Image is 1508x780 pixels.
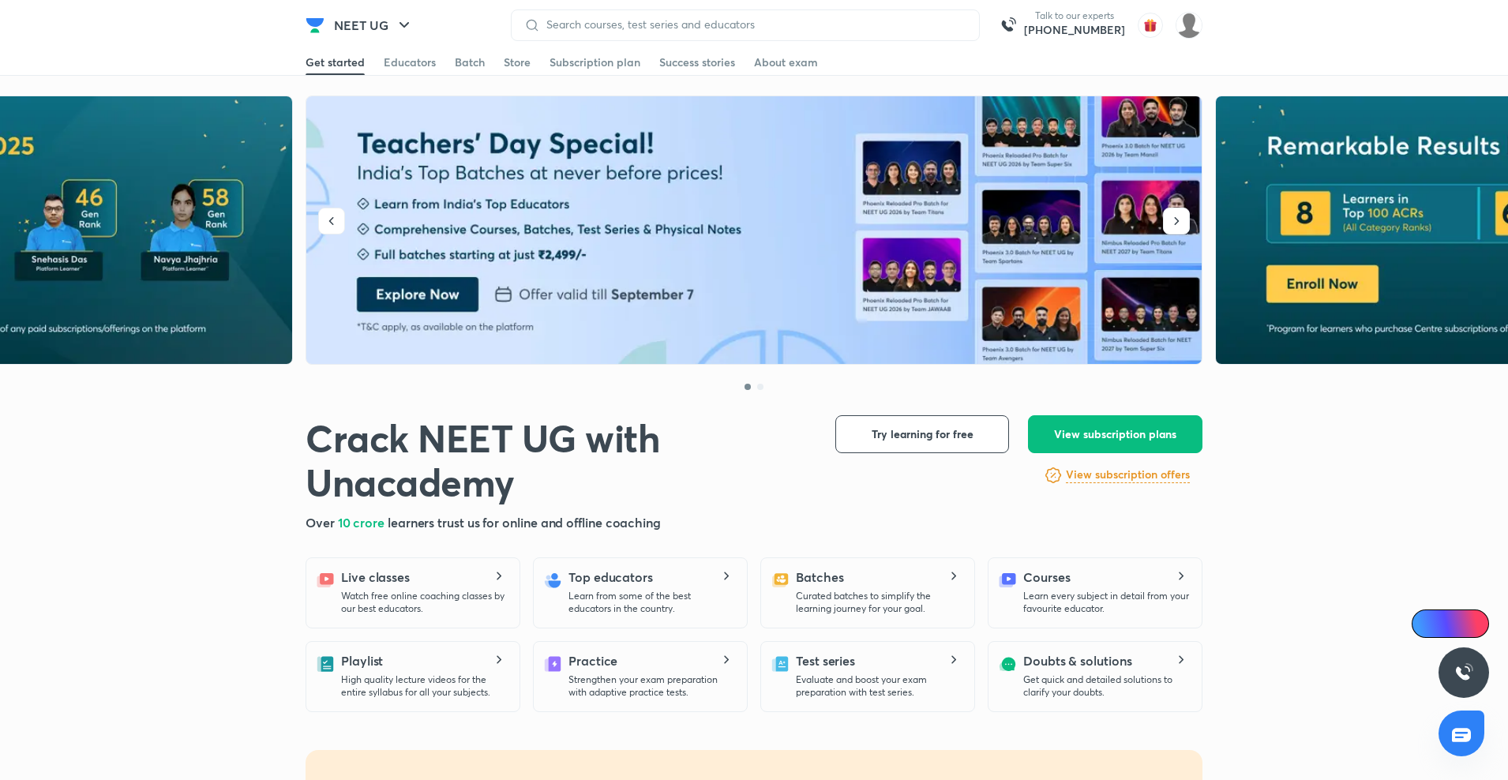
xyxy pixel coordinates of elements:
p: Evaluate and boost your exam preparation with test series. [796,673,962,699]
img: avatar [1138,13,1163,38]
div: Get started [306,54,365,70]
h5: Courses [1023,568,1070,587]
button: View subscription plans [1028,415,1202,453]
h5: Test series [796,651,855,670]
h5: Top educators [568,568,653,587]
img: Company Logo [306,16,324,35]
p: Get quick and detailed solutions to clarify your doubts. [1023,673,1189,699]
p: Strengthen your exam preparation with adaptive practice tests. [568,673,734,699]
img: ttu [1454,663,1473,682]
a: [PHONE_NUMBER] [1024,22,1125,38]
div: About exam [754,54,818,70]
button: NEET UG [324,9,423,41]
span: 10 crore [338,514,388,531]
a: Batch [455,50,485,75]
span: View subscription plans [1054,426,1176,442]
div: Store [504,54,531,70]
span: Ai Doubts [1438,617,1480,630]
a: View subscription offers [1066,466,1190,485]
p: Learn every subject in detail from your favourite educator. [1023,590,1189,615]
p: Talk to our experts [1024,9,1125,22]
a: Store [504,50,531,75]
a: Educators [384,50,436,75]
h5: Doubts & solutions [1023,651,1132,670]
span: learners trust us for online and offline coaching [388,514,661,531]
div: Success stories [659,54,735,70]
div: Educators [384,54,436,70]
h1: Crack NEET UG with Unacademy [306,415,810,504]
p: Curated batches to simplify the learning journey for your goal. [796,590,962,615]
h6: View subscription offers [1066,467,1190,483]
h5: Playlist [341,651,383,670]
button: Try learning for free [835,415,1009,453]
span: Over [306,514,338,531]
p: Learn from some of the best educators in the country. [568,590,734,615]
a: Subscription plan [550,50,640,75]
a: Success stories [659,50,735,75]
img: Icon [1421,617,1434,630]
img: Shraddha [1176,12,1202,39]
h5: Batches [796,568,843,587]
p: Watch free online coaching classes by our best educators. [341,590,507,615]
div: Batch [455,54,485,70]
span: Try learning for free [872,426,973,442]
h5: Live classes [341,568,410,587]
img: call-us [992,9,1024,41]
a: About exam [754,50,818,75]
div: Subscription plan [550,54,640,70]
p: High quality lecture videos for the entire syllabus for all your subjects. [341,673,507,699]
h5: Practice [568,651,617,670]
a: Ai Doubts [1412,609,1489,638]
a: Get started [306,50,365,75]
input: Search courses, test series and educators [540,18,966,31]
